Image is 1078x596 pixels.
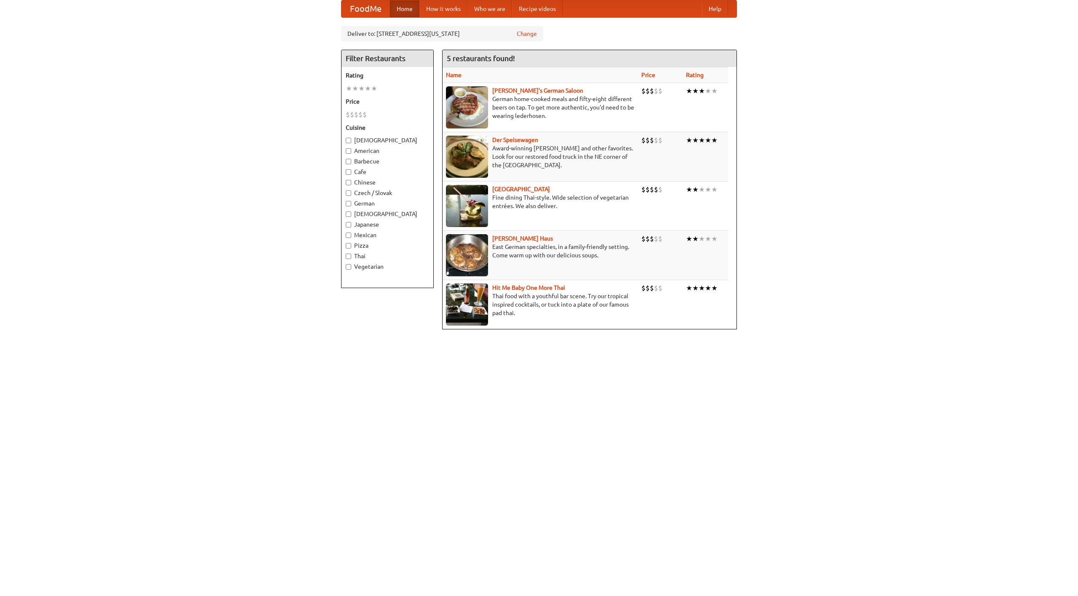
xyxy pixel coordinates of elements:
li: ★ [365,84,371,93]
li: ★ [686,234,692,243]
label: [DEMOGRAPHIC_DATA] [346,136,429,144]
li: ★ [692,86,699,96]
li: ★ [686,185,692,194]
li: $ [654,86,658,96]
p: Award-winning [PERSON_NAME] and other favorites. Look for our restored food truck in the NE corne... [446,144,635,169]
label: Chinese [346,178,429,187]
label: Pizza [346,241,429,250]
li: ★ [686,86,692,96]
li: ★ [371,84,377,93]
li: $ [346,110,350,119]
li: $ [646,234,650,243]
li: $ [641,86,646,96]
li: ★ [705,185,711,194]
li: $ [358,110,363,119]
li: $ [650,283,654,293]
li: $ [641,136,646,145]
li: ★ [699,86,705,96]
li: ★ [711,283,718,293]
a: Help [702,0,728,17]
a: Who we are [467,0,512,17]
li: $ [363,110,367,119]
li: $ [641,234,646,243]
li: ★ [699,136,705,145]
input: Mexican [346,233,351,238]
label: [DEMOGRAPHIC_DATA] [346,210,429,218]
input: Vegetarian [346,264,351,270]
input: Japanese [346,222,351,227]
p: Fine dining Thai-style. Wide selection of vegetarian entrées. We also deliver. [446,193,635,210]
li: ★ [346,84,352,93]
label: Mexican [346,231,429,239]
input: Thai [346,254,351,259]
h5: Cuisine [346,123,429,132]
li: $ [641,283,646,293]
li: $ [646,136,650,145]
div: Deliver to: [STREET_ADDRESS][US_STATE] [341,26,543,41]
li: ★ [711,86,718,96]
li: $ [658,185,662,194]
input: [DEMOGRAPHIC_DATA] [346,138,351,143]
li: $ [650,185,654,194]
a: Recipe videos [512,0,563,17]
input: German [346,201,351,206]
a: Home [390,0,419,17]
b: Der Speisewagen [492,136,538,143]
li: ★ [705,136,711,145]
label: Japanese [346,220,429,229]
li: ★ [686,283,692,293]
img: kohlhaus.jpg [446,234,488,276]
li: $ [646,185,650,194]
a: [PERSON_NAME]'s German Saloon [492,87,583,94]
li: ★ [711,185,718,194]
label: Cafe [346,168,429,176]
li: ★ [692,283,699,293]
li: $ [658,234,662,243]
li: ★ [699,234,705,243]
a: Change [517,29,537,38]
img: babythai.jpg [446,283,488,326]
li: ★ [705,283,711,293]
p: German home-cooked meals and fifty-eight different beers on tap. To get more authentic, you'd nee... [446,95,635,120]
li: ★ [358,84,365,93]
li: $ [654,185,658,194]
a: Name [446,72,462,78]
li: ★ [352,84,358,93]
li: ★ [686,136,692,145]
h4: Filter Restaurants [342,50,433,67]
li: ★ [692,136,699,145]
img: satay.jpg [446,185,488,227]
li: $ [354,110,358,119]
ng-pluralize: 5 restaurants found! [447,54,515,62]
li: $ [654,234,658,243]
p: Thai food with a youthful bar scene. Try our tropical inspired cocktails, or tuck into a plate of... [446,292,635,317]
label: Barbecue [346,157,429,166]
input: Pizza [346,243,351,249]
label: German [346,199,429,208]
li: ★ [692,185,699,194]
label: Thai [346,252,429,260]
li: $ [658,86,662,96]
li: $ [658,283,662,293]
input: [DEMOGRAPHIC_DATA] [346,211,351,217]
input: Barbecue [346,159,351,164]
label: Vegetarian [346,262,429,271]
li: ★ [705,234,711,243]
li: $ [650,86,654,96]
a: Price [641,72,655,78]
h5: Rating [346,71,429,80]
li: $ [654,283,658,293]
a: How it works [419,0,467,17]
a: [PERSON_NAME] Haus [492,235,553,242]
a: [GEOGRAPHIC_DATA] [492,186,550,192]
li: $ [646,86,650,96]
li: ★ [699,185,705,194]
h5: Price [346,97,429,106]
label: American [346,147,429,155]
li: $ [654,136,658,145]
input: Chinese [346,180,351,185]
input: Czech / Slovak [346,190,351,196]
a: Hit Me Baby One More Thai [492,284,565,291]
